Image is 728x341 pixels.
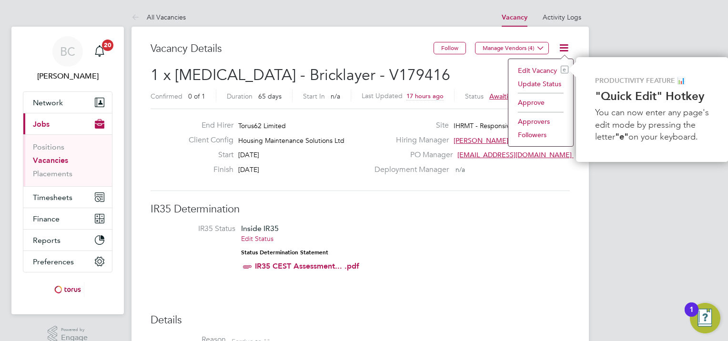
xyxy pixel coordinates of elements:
[51,282,84,297] img: torus-logo-retina.png
[475,42,549,54] button: Manage Vendors (4)
[60,45,75,58] span: BC
[33,214,60,223] span: Finance
[227,92,253,100] label: Duration
[454,121,572,130] span: IHRMT - Responsive maintenance - IHC
[543,13,581,21] a: Activity Logs
[151,202,570,216] h3: IR35 Determination
[188,92,205,100] span: 0 of 1
[595,107,711,141] span: You can now enter any page's edit mode by pressing the letter
[181,120,233,130] label: End Hirer
[151,42,434,56] h3: Vacancy Details
[33,169,72,178] a: Placements
[238,121,286,130] span: Torus62 Limited
[181,165,233,175] label: Finish
[513,64,568,77] li: Edit Vacancy
[23,36,112,82] a: Go to account details
[151,66,450,84] span: 1 x [MEDICAL_DATA] - Bricklayer - V179416
[102,40,113,51] span: 20
[454,136,508,145] span: [PERSON_NAME]
[241,249,328,256] strong: Status Determination Statement
[33,142,64,151] a: Positions
[331,92,340,100] span: n/a
[628,131,698,142] span: on your keyboard.
[11,27,124,314] nav: Main navigation
[369,150,453,160] label: PO Manager
[369,165,449,175] label: Deployment Manager
[595,76,709,86] p: PRODUCTIVITY FEATURE 📊
[513,77,568,90] li: Update Status
[33,156,68,165] a: Vacancies
[241,224,279,233] span: Inside IR35
[502,13,527,21] a: Vacancy
[255,261,359,271] a: IR35 CEST Assessment... .pdf
[434,42,466,54] button: Follow
[181,135,233,145] label: Client Config
[131,13,186,21] a: All Vacancies
[181,150,233,160] label: Start
[238,165,259,174] span: [DATE]
[406,92,444,100] span: 17 hours ago
[151,313,570,327] h3: Details
[160,224,235,234] label: IR35 Status
[33,257,74,266] span: Preferences
[23,70,112,82] span: Brian Campbell
[303,92,325,100] label: Start In
[457,150,627,159] span: [EMAIL_ADDRESS][DOMAIN_NAME] working@torus.…
[238,150,259,159] span: [DATE]
[33,98,63,107] span: Network
[362,91,403,100] label: Last Updated
[369,135,449,145] label: Hiring Manager
[513,128,568,141] li: Followers
[689,310,694,322] div: 1
[33,193,72,202] span: Timesheets
[369,120,449,130] label: Site
[513,115,568,128] li: Approvers
[455,165,465,174] span: n/a
[61,326,88,334] span: Powered by
[595,89,704,103] strong: "Quick Edit" Hotkey
[33,236,61,245] span: Reports
[238,136,344,145] span: Housing Maintenance Solutions Ltd
[513,96,568,109] li: Approve
[241,234,273,243] a: Edit Status
[690,303,720,333] button: Open Resource Center, 1 new notification
[23,282,112,297] a: Go to home page
[465,92,484,100] label: Status
[561,66,568,73] i: e
[489,92,561,100] span: Awaiting approval - 0/3
[151,92,182,100] label: Confirmed
[615,131,628,142] strong: "e"
[33,120,50,129] span: Jobs
[258,92,282,100] span: 65 days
